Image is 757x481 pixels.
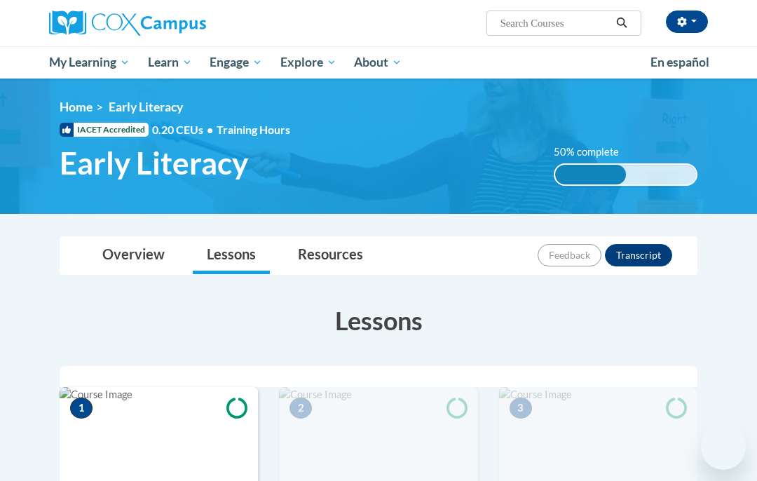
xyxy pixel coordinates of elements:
a: Home [60,100,93,114]
img: Cox Campus [49,11,206,36]
span: En español [650,55,709,69]
button: Feedback [538,244,601,266]
a: Engage [200,46,271,79]
button: Search [611,15,632,32]
span: IACET Accredited [60,123,149,137]
div: 50% complete [555,165,626,184]
span: 3 [510,398,532,419]
span: Early Literacy [60,144,248,182]
span: Engage [210,54,262,71]
a: Learn [139,46,201,79]
a: Cox Campus [49,11,254,36]
button: Account Settings [666,11,708,33]
span: Training Hours [217,123,290,136]
div: Main menu [39,46,718,79]
a: Explore [271,46,346,79]
span: 0.20 CEUs [152,122,217,137]
span: My Learning [49,54,130,71]
span: Early Literacy [109,100,183,114]
a: Overview [88,237,179,274]
a: Resources [284,237,377,274]
span: Learn [148,54,192,71]
label: 50% complete [554,144,634,160]
span: • [207,123,213,136]
span: About [354,54,402,71]
a: En español [641,48,718,77]
a: My Learning [40,46,139,79]
a: About [346,46,411,79]
span: Explore [280,54,336,71]
input: Search Courses [499,15,611,32]
span: 1 [70,398,93,419]
h3: Lessons [60,303,697,338]
span: 2 [289,398,312,419]
iframe: Button to launch messaging window [701,425,746,470]
a: Lessons [193,237,270,274]
button: Transcript [605,244,672,266]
